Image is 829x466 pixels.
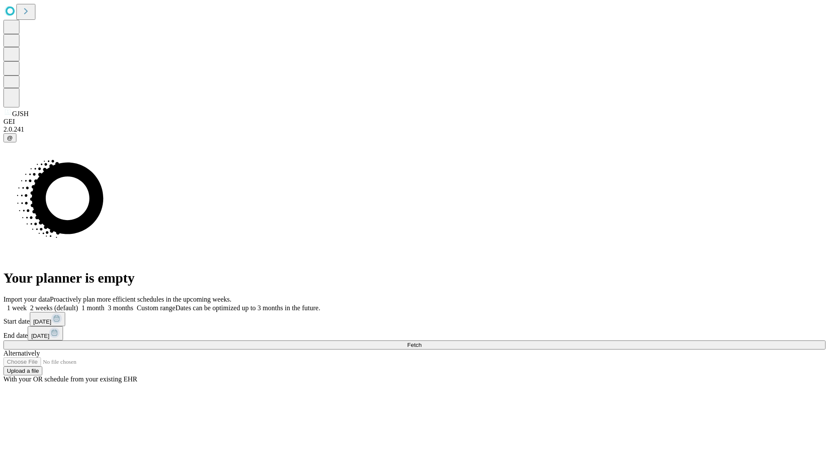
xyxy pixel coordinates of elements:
span: Custom range [137,304,175,312]
span: @ [7,135,13,141]
span: Alternatively [3,349,40,357]
span: Import your data [3,296,50,303]
span: With your OR schedule from your existing EHR [3,375,137,383]
div: Start date [3,312,826,326]
span: 1 week [7,304,27,312]
span: Fetch [407,342,421,348]
span: 2 weeks (default) [30,304,78,312]
span: GJSH [12,110,28,117]
button: @ [3,133,16,142]
button: [DATE] [30,312,65,326]
div: GEI [3,118,826,126]
span: [DATE] [33,318,51,325]
div: 2.0.241 [3,126,826,133]
button: Fetch [3,340,826,349]
button: [DATE] [28,326,63,340]
span: 1 month [82,304,104,312]
span: Proactively plan more efficient schedules in the upcoming weeks. [50,296,231,303]
span: [DATE] [31,333,49,339]
button: Upload a file [3,366,42,375]
div: End date [3,326,826,340]
h1: Your planner is empty [3,270,826,286]
span: Dates can be optimized up to 3 months in the future. [175,304,320,312]
span: 3 months [108,304,133,312]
